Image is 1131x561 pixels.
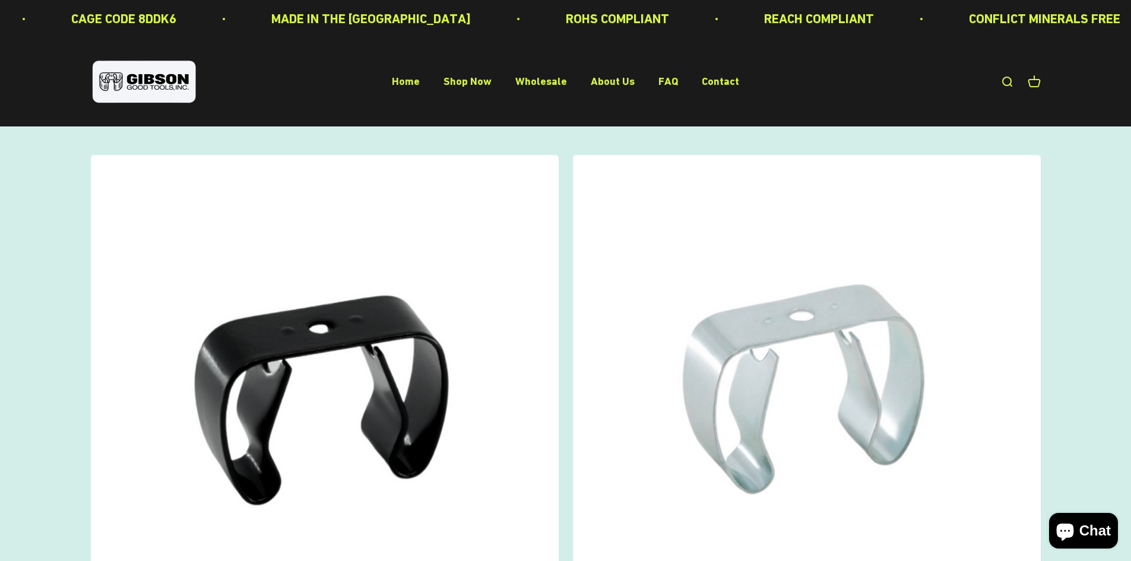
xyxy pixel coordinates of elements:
p: CAGE CODE 8DDK6 [71,8,176,29]
a: Contact [702,75,739,88]
a: FAQ [658,75,678,88]
p: MADE IN THE [GEOGRAPHIC_DATA] [271,8,471,29]
a: Wholesale [515,75,567,88]
p: REACH COMPLIANT [764,8,874,29]
a: Shop Now [443,75,492,88]
a: About Us [591,75,635,88]
inbox-online-store-chat: Shopify online store chat [1046,513,1122,552]
a: Home [392,75,420,88]
p: ROHS COMPLIANT [566,8,669,29]
p: CONFLICT MINERALS FREE [969,8,1120,29]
